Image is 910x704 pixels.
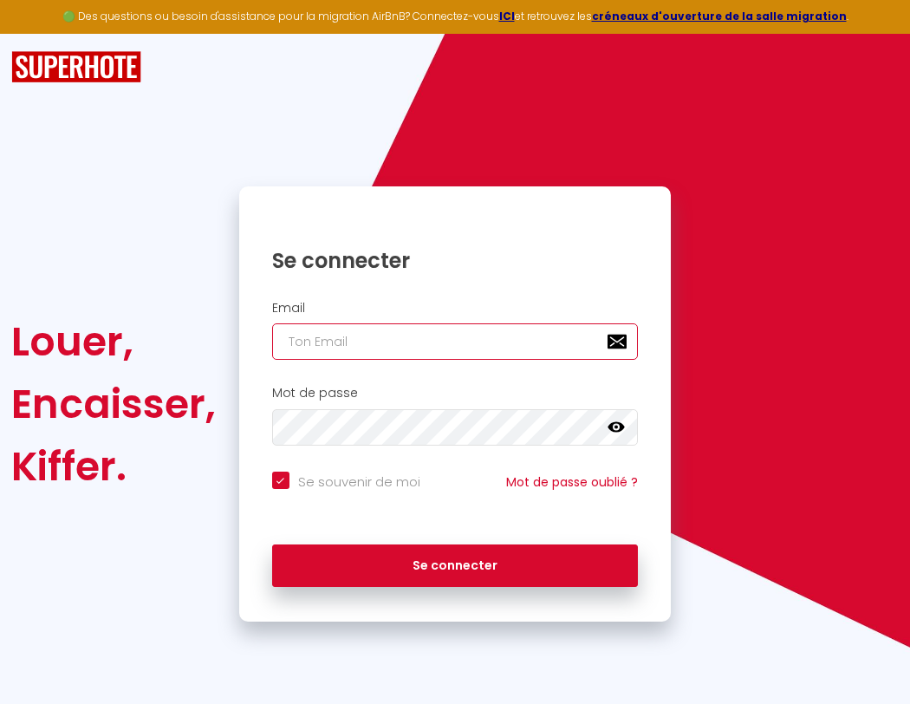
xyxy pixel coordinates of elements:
[272,301,639,316] h2: Email
[272,323,639,360] input: Ton Email
[11,310,216,373] div: Louer,
[499,9,515,23] a: ICI
[11,435,216,498] div: Kiffer.
[272,386,639,401] h2: Mot de passe
[11,373,216,435] div: Encaisser,
[11,51,141,83] img: SuperHote logo
[592,9,847,23] a: créneaux d'ouverture de la salle migration
[272,544,639,588] button: Se connecter
[14,7,66,59] button: Ouvrir le widget de chat LiveChat
[272,247,639,274] h1: Se connecter
[506,473,638,491] a: Mot de passe oublié ?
